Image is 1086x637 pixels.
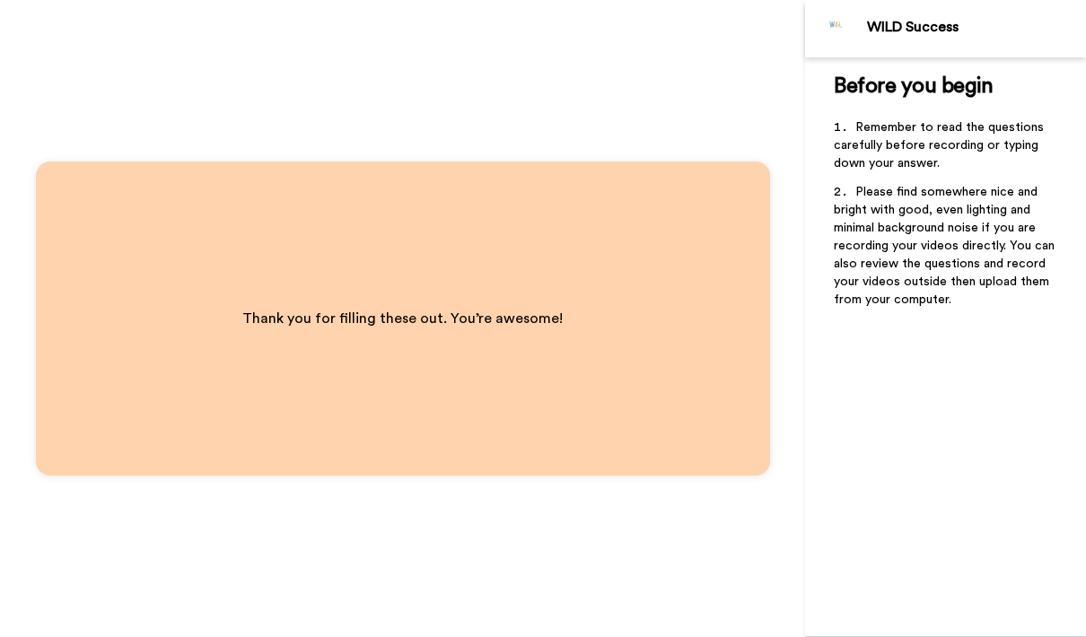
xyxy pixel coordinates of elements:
span: Before you begin [834,75,993,97]
img: Profile Image [815,7,858,50]
span: Please find somewhere nice and bright with good, even lighting and minimal background noise if yo... [834,186,1058,306]
span: Remember to read the questions carefully before recording or typing down your answer. [834,121,1047,170]
span: Thank you for filling these out. You’re awesome! [242,311,563,326]
div: WILD Success [867,19,1085,36]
